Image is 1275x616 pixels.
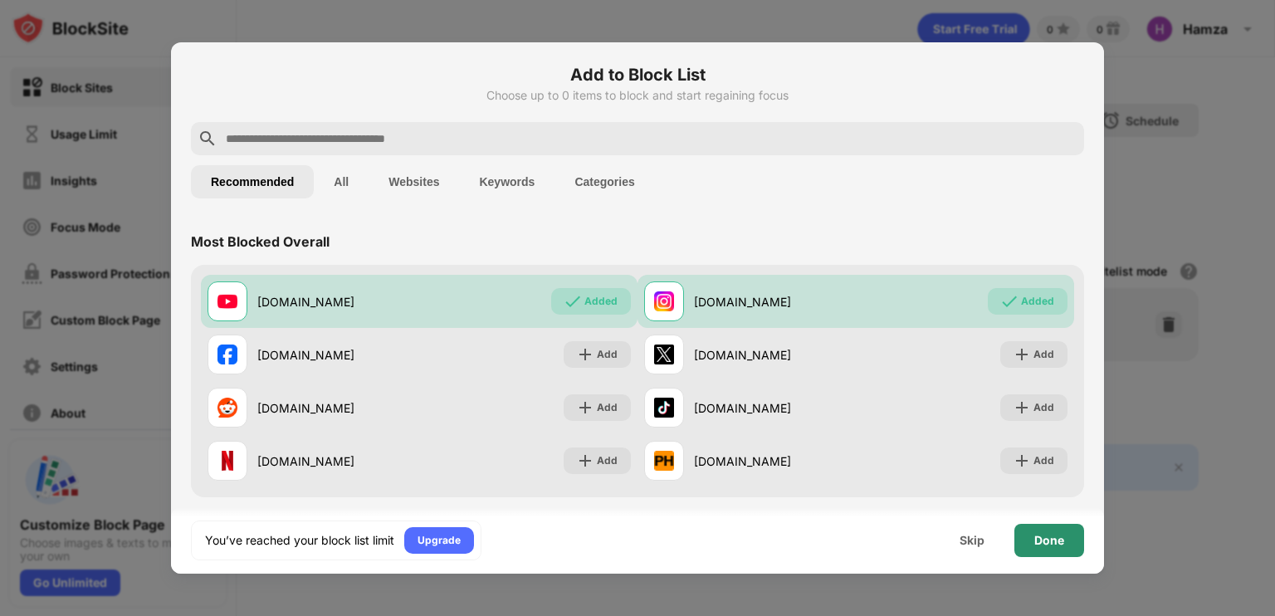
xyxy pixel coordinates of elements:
div: Add [1033,346,1054,363]
div: Upgrade [418,532,461,549]
div: Skip [960,534,984,547]
div: Added [1021,293,1054,310]
img: favicons [217,451,237,471]
img: search.svg [198,129,217,149]
div: [DOMAIN_NAME] [257,293,419,310]
img: favicons [654,345,674,364]
button: Recommended [191,165,314,198]
div: Done [1034,534,1064,547]
div: [DOMAIN_NAME] [257,346,419,364]
div: You’ve reached your block list limit [205,532,394,549]
div: [DOMAIN_NAME] [257,399,419,417]
h6: Add to Block List [191,62,1084,87]
img: favicons [654,398,674,418]
img: favicons [654,291,674,311]
div: [DOMAIN_NAME] [257,452,419,470]
div: Add [1033,452,1054,469]
img: favicons [654,451,674,471]
div: Added [584,293,618,310]
div: Add [1033,399,1054,416]
div: Add [597,346,618,363]
div: [DOMAIN_NAME] [694,399,856,417]
button: Keywords [459,165,554,198]
img: favicons [217,345,237,364]
div: Add [597,399,618,416]
img: favicons [217,398,237,418]
button: Websites [369,165,459,198]
button: All [314,165,369,198]
div: [DOMAIN_NAME] [694,452,856,470]
div: [DOMAIN_NAME] [694,293,856,310]
div: Most Blocked Overall [191,233,330,250]
div: Choose up to 0 items to block and start regaining focus [191,89,1084,102]
div: [DOMAIN_NAME] [694,346,856,364]
img: favicons [217,291,237,311]
div: Add [597,452,618,469]
button: Categories [554,165,654,198]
